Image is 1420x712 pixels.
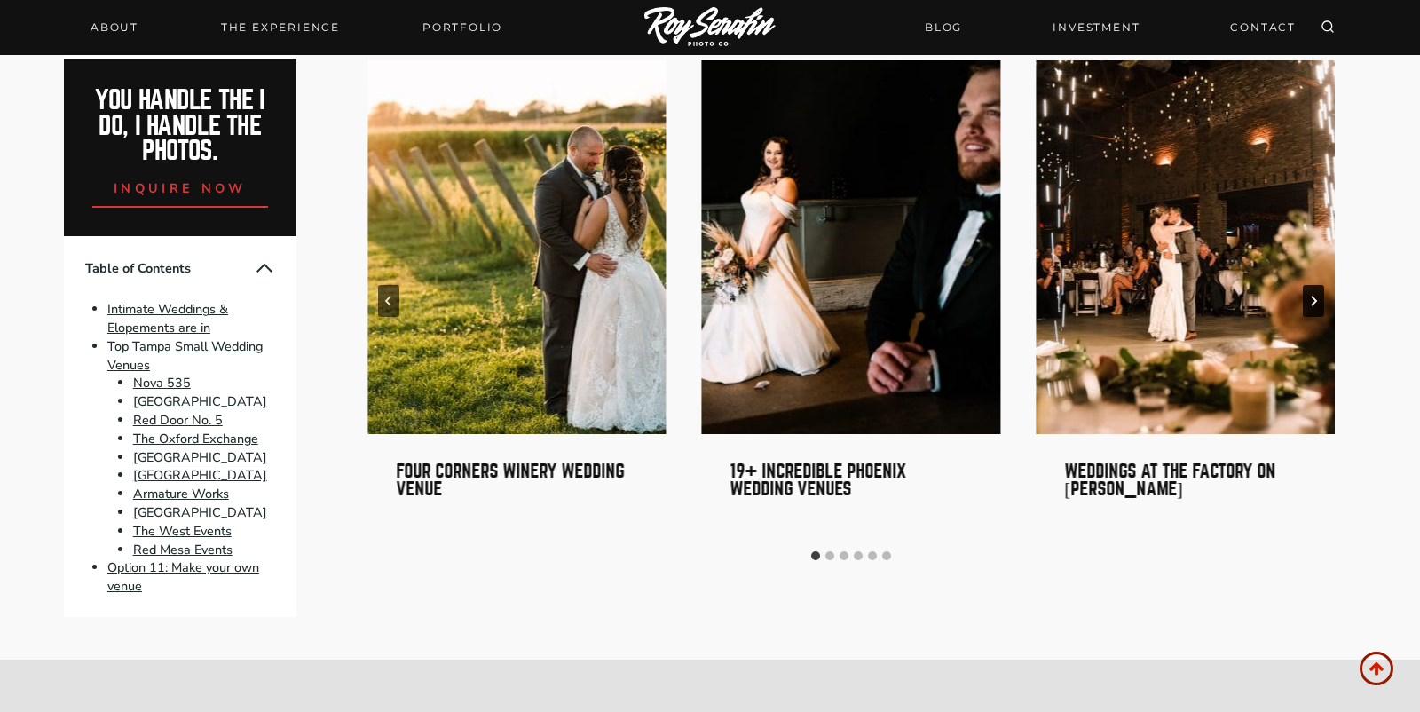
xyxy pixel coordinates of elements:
[1219,12,1306,43] a: CONTACT
[210,15,351,40] a: THE EXPERIENCE
[378,285,399,317] button: Go to last slide
[85,259,254,278] span: Table of Contents
[367,60,667,434] a: Four Corners Winery Wedding Venue
[64,237,296,618] nav: Table of Contents
[254,258,275,280] button: Collapse Table of Contents
[133,541,233,558] a: Red Mesa Events
[367,549,1335,563] ul: Select a slide to show
[367,60,667,434] img: Four Corners Winery Wedding Venue 12
[730,462,907,498] a: 19+ Incredible Phoenix Wedding Venues
[1303,285,1324,317] button: Next
[80,15,149,40] a: About
[1042,12,1150,43] a: INVESTMENT
[1360,652,1393,685] a: Scroll to top
[107,337,263,374] a: Top Tampa Small Wedding Venues
[702,60,1001,541] div: 2 of 6
[702,60,1001,434] a: Bride in a wedding gown holding a floral bouquet, posing confidently in front of a groom in a tux...
[367,60,667,541] div: 1 of 6
[840,551,848,560] button: Go to slide 3
[114,180,247,198] span: inquire now
[133,486,229,503] a: Armature Works
[133,522,232,540] a: The West Events
[1036,60,1335,541] div: 3 of 6
[133,503,267,521] a: [GEOGRAPHIC_DATA]
[868,551,877,560] button: Go to slide 5
[914,12,1306,43] nav: Secondary Navigation
[811,551,820,560] button: Go to slide 1
[914,12,973,43] a: BLOG
[412,15,513,40] a: Portfolio
[396,462,624,498] a: Four Corners Winery Wedding Venue
[133,430,258,447] a: The Oxford Exchange
[825,551,834,560] button: Go to slide 2
[1064,462,1275,498] a: Weddings at The Factory On [PERSON_NAME]
[80,15,513,40] nav: Primary Navigation
[92,165,268,209] a: inquire now
[882,551,891,560] button: Go to slide 6
[1315,15,1340,40] button: View Search Form
[133,411,223,429] a: Red Door No. 5
[1036,60,1335,434] img: Weddings at The Factory On Barclay 14
[133,375,191,392] a: Nova 535
[83,88,278,164] h2: You handle the i do, I handle the photos.
[1036,60,1335,434] a: Weddings at The Factory On Barclay
[107,301,228,337] a: Intimate Weddings & Elopements are in
[702,60,1001,434] img: 19+ Incredible Phoenix Wedding Venues 13
[107,559,259,596] a: Option 11: Make your own venue
[133,393,267,411] a: [GEOGRAPHIC_DATA]
[133,467,267,485] a: [GEOGRAPHIC_DATA]
[644,7,776,49] img: Logo of Roy Serafin Photo Co., featuring stylized text in white on a light background, representi...
[133,448,267,466] a: [GEOGRAPHIC_DATA]
[854,551,863,560] button: Go to slide 4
